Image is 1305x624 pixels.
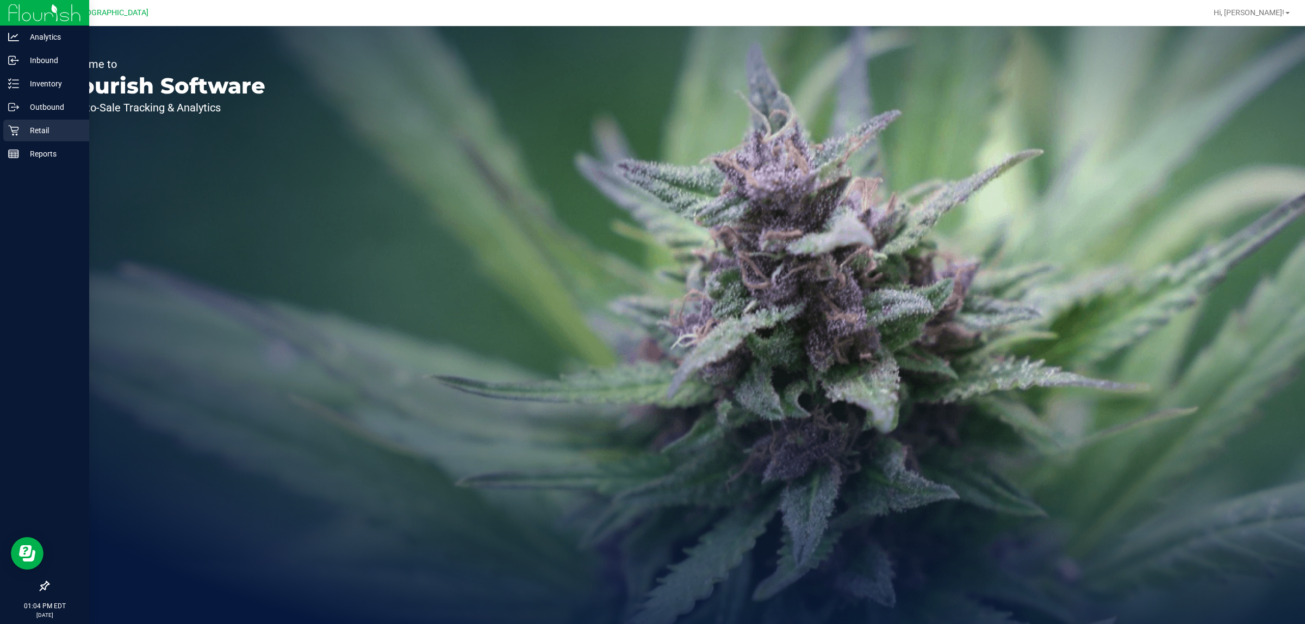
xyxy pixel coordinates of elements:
p: Retail [19,124,84,137]
p: Inventory [19,77,84,90]
inline-svg: Outbound [8,102,19,113]
inline-svg: Inventory [8,78,19,89]
inline-svg: Retail [8,125,19,136]
span: [GEOGRAPHIC_DATA] [74,8,148,17]
p: Seed-to-Sale Tracking & Analytics [59,102,265,113]
p: [DATE] [5,611,84,619]
p: Outbound [19,101,84,114]
p: 01:04 PM EDT [5,601,84,611]
inline-svg: Analytics [8,32,19,42]
p: Reports [19,147,84,160]
p: Inbound [19,54,84,67]
inline-svg: Reports [8,148,19,159]
inline-svg: Inbound [8,55,19,66]
p: Welcome to [59,59,265,70]
p: Analytics [19,30,84,43]
span: Hi, [PERSON_NAME]! [1214,8,1284,17]
p: Flourish Software [59,75,265,97]
iframe: Resource center [11,537,43,570]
